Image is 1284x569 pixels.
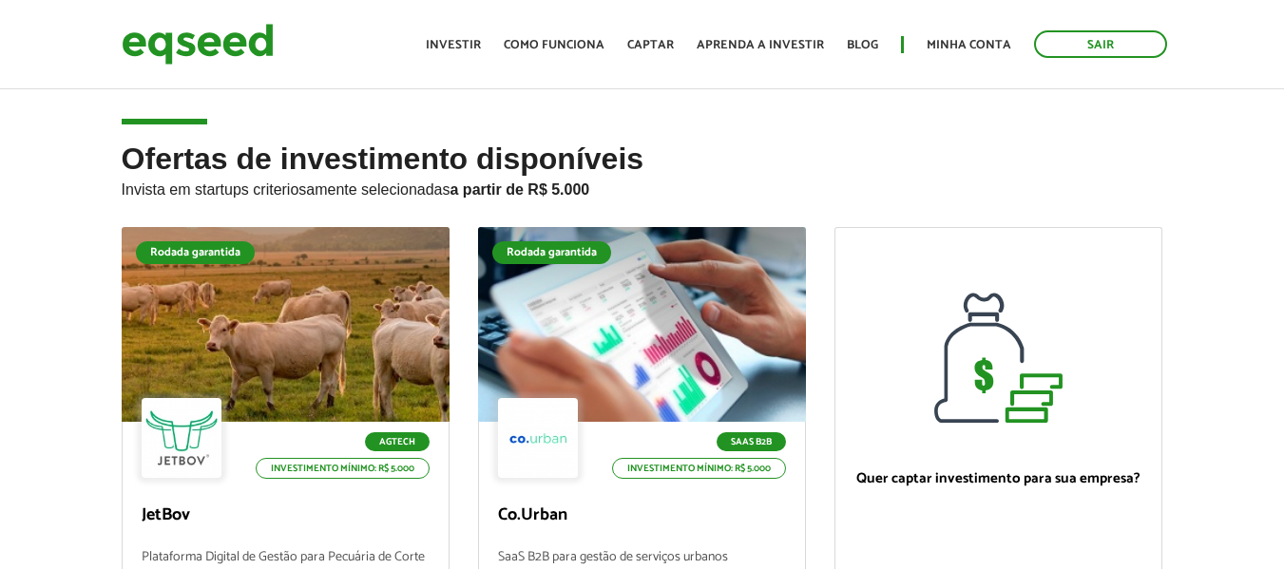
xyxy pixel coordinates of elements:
[854,470,1142,487] p: Quer captar investimento para sua empresa?
[426,39,481,51] a: Investir
[697,39,824,51] a: Aprenda a investir
[142,505,430,526] p: JetBov
[627,39,674,51] a: Captar
[122,176,1163,199] p: Invista em startups criteriosamente selecionadas
[1034,30,1167,58] a: Sair
[847,39,878,51] a: Blog
[256,458,430,479] p: Investimento mínimo: R$ 5.000
[122,19,274,69] img: EqSeed
[498,505,786,526] p: Co.Urban
[122,142,1163,227] h2: Ofertas de investimento disponíveis
[450,181,590,198] strong: a partir de R$ 5.000
[504,39,604,51] a: Como funciona
[492,241,611,264] div: Rodada garantida
[927,39,1011,51] a: Minha conta
[365,432,430,451] p: Agtech
[717,432,786,451] p: SaaS B2B
[612,458,786,479] p: Investimento mínimo: R$ 5.000
[136,241,255,264] div: Rodada garantida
